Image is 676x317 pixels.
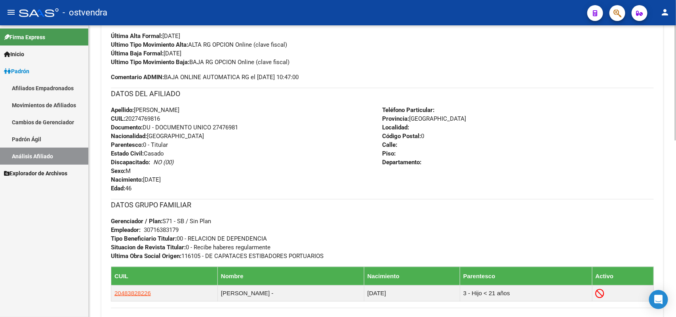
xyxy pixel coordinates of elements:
span: [GEOGRAPHIC_DATA] [383,115,467,122]
span: - ostvendra [63,4,107,21]
span: DU - DOCUMENTO UNICO 27476981 [111,124,238,131]
span: [PERSON_NAME] [111,106,179,114]
span: 20274769816 [111,115,160,122]
span: 20483828226 [114,290,151,296]
td: [DATE] [364,285,460,301]
mat-icon: menu [6,8,16,17]
span: BAJA ONLINE AUTOMATICA RG el [DATE] 10:47:00 [111,73,299,82]
span: Casado [111,150,164,157]
div: Open Intercom Messenger [649,290,668,309]
strong: Sexo: [111,167,126,175]
strong: Situacion de Revista Titular: [111,244,186,251]
strong: Provincia: [383,115,409,122]
strong: Nacionalidad: [111,133,147,140]
strong: Localidad: [383,124,409,131]
span: [GEOGRAPHIC_DATA] [111,133,204,140]
i: NO (00) [153,159,173,166]
span: 0 [383,133,425,140]
span: 0 - Recibe haberes regularmente [111,244,270,251]
th: Nacimiento [364,267,460,285]
strong: Última Alta Formal: [111,32,162,40]
span: 0 - Titular [111,141,168,148]
strong: CUIL: [111,115,125,122]
span: BAJA RG OPCION Online (clave fiscal) [111,59,289,66]
strong: Gerenciador / Plan: [111,218,162,225]
strong: Calle: [383,141,398,148]
th: CUIL [111,267,218,285]
td: 3 - Hijo < 21 años [460,285,592,301]
span: Firma Express [4,33,45,42]
span: [DATE] [111,176,161,183]
strong: Apellido: [111,106,134,114]
span: 00 - RELACION DE DEPENDENCIA [111,235,267,242]
strong: Comentario ADMIN: [111,74,164,81]
strong: Ultimo Tipo Movimiento Baja: [111,59,189,66]
strong: Departamento: [383,159,422,166]
strong: Piso: [383,150,396,157]
strong: Empleador: [111,226,141,233]
h3: DATOS DEL AFILIADO [111,88,654,99]
span: [DATE] [111,50,181,57]
strong: Ultimo Tipo Movimiento Alta: [111,41,188,48]
span: Padrón [4,67,29,76]
span: Inicio [4,50,24,59]
div: 30716383179 [144,226,179,234]
th: Parentesco [460,267,592,285]
th: Nombre [217,267,364,285]
strong: Teléfono Particular: [383,106,435,114]
strong: Código Postal: [383,133,421,140]
strong: Ultima Obra Social Origen: [111,252,181,260]
span: M [111,167,131,175]
strong: Discapacitado: [111,159,150,166]
strong: Nacimiento: [111,176,143,183]
th: Activo [592,267,653,285]
h3: DATOS GRUPO FAMILIAR [111,199,654,211]
strong: Tipo Beneficiario Titular: [111,235,177,242]
strong: Parentesco: [111,141,143,148]
td: [PERSON_NAME] - [217,285,364,301]
span: [DATE] [111,32,180,40]
mat-icon: person [660,8,670,17]
span: S71 - SB / Sin Plan [111,218,211,225]
strong: Documento: [111,124,143,131]
span: 46 [111,185,131,192]
span: 116105 - DE CAPATACES ESTIBADORES PORTUARIOS [111,252,324,260]
strong: Edad: [111,185,125,192]
span: ALTA RG OPCION Online (clave fiscal) [111,41,287,48]
strong: Última Baja Formal: [111,50,164,57]
strong: Estado Civil: [111,150,144,157]
span: Explorador de Archivos [4,169,67,178]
